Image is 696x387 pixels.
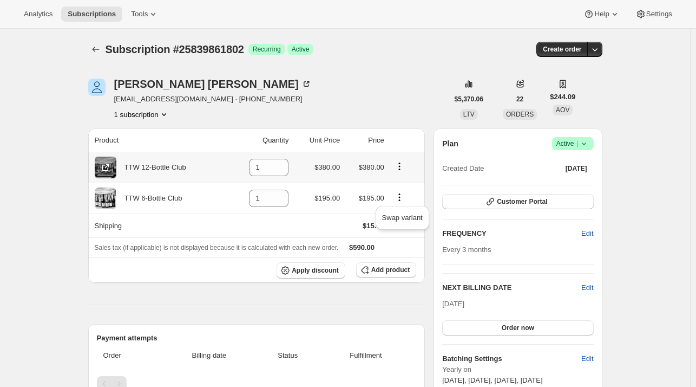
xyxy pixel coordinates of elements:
span: [DATE] [442,300,464,308]
span: ORDERS [506,111,534,118]
span: $195.00 [314,194,340,202]
span: Edit [581,228,593,239]
span: Add product [371,266,410,274]
button: 22 [510,92,530,107]
span: Recurring [253,45,281,54]
span: Sally Murrey [88,79,106,96]
span: [EMAIL_ADDRESS][DOMAIN_NAME] · [PHONE_NUMBER] [114,94,312,105]
span: $195.00 [359,194,384,202]
span: AOV [556,106,569,114]
button: Create order [536,42,588,57]
span: $590.00 [349,243,375,251]
span: Sales tax (if applicable) is not displayed because it is calculated with each new order. [95,244,339,251]
span: $5,370.06 [455,95,483,104]
span: $380.00 [359,163,384,171]
span: 22 [516,95,523,104]
span: Active [556,138,589,149]
span: Status [260,350,316,361]
div: TTW 6-Bottle Club [116,193,182,204]
span: Active [292,45,310,54]
button: Edit [575,350,600,367]
div: TTW 12-Bottle Club [116,162,186,173]
img: product img [95,188,116,209]
button: Analytics [17,7,59,22]
div: [PERSON_NAME] [PERSON_NAME] [114,79,312,89]
span: Tools [131,10,148,18]
span: Subscriptions [68,10,116,18]
h2: Payment attempts [97,333,417,344]
span: $15.00 [363,222,384,230]
span: LTV [463,111,475,118]
span: [DATE], [DATE], [DATE], [DATE] [442,376,542,384]
span: Apply discount [292,266,339,275]
th: Unit Price [292,128,343,152]
button: [DATE] [559,161,594,176]
span: Yearly on [442,364,593,375]
button: Add product [356,262,416,278]
button: Settings [629,7,679,22]
h2: NEXT BILLING DATE [442,282,581,293]
button: Edit [575,225,600,242]
span: Fulfillment [322,350,410,361]
span: Settings [646,10,672,18]
th: Shipping [88,214,228,237]
span: Analytics [24,10,52,18]
button: $5,370.06 [448,92,490,107]
span: $380.00 [314,163,340,171]
button: Customer Portal [442,194,593,209]
h6: Batching Settings [442,353,581,364]
span: $244.09 [550,92,575,102]
h2: Plan [442,138,458,149]
span: Subscription #25839861802 [106,43,244,55]
span: Created Date [442,163,484,174]
button: Swap variant [379,209,426,227]
span: Every 3 months [442,246,491,254]
span: Create order [543,45,581,54]
span: Swap variant [382,214,423,222]
span: Help [594,10,609,18]
span: Order now [502,324,534,332]
button: Help [577,7,626,22]
button: Tools [124,7,165,22]
span: | [576,139,578,148]
button: Order now [442,320,593,336]
span: Billing date [165,350,254,361]
th: Product [88,128,228,152]
span: [DATE] [566,164,587,173]
button: Apply discount [277,262,345,279]
button: Subscriptions [88,42,103,57]
button: Product actions [114,109,169,120]
span: Customer Portal [497,197,547,206]
button: Edit [581,282,593,293]
th: Order [97,344,162,367]
button: Product actions [391,191,408,203]
button: Subscriptions [61,7,122,22]
button: Product actions [391,160,408,172]
span: Edit [581,353,593,364]
th: Quantity [228,128,292,152]
th: Price [343,128,388,152]
img: product img [95,157,116,178]
h2: FREQUENCY [442,228,581,239]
